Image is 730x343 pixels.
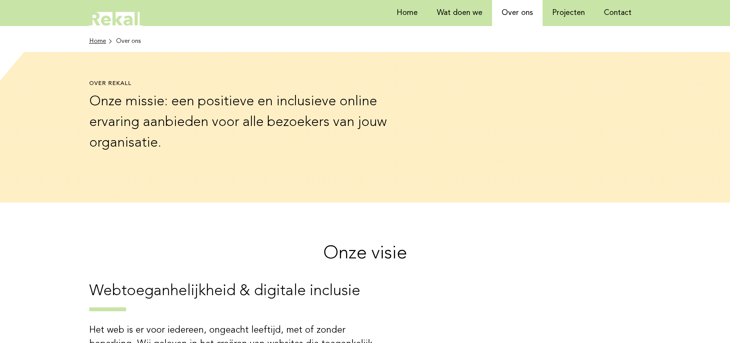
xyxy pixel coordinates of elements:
[89,281,641,311] h3: Webtoeganhelijkheid & digitale inclusie
[89,37,113,46] a: Home
[89,91,402,154] p: Onze missie: een positieve en inclusieve online ervaring aanbieden voor alle bezoekers van jouw o...
[116,37,141,46] li: Over ons
[89,242,641,266] h2: Onze visie
[89,80,402,88] h1: Over Rekall
[89,37,106,46] span: Home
